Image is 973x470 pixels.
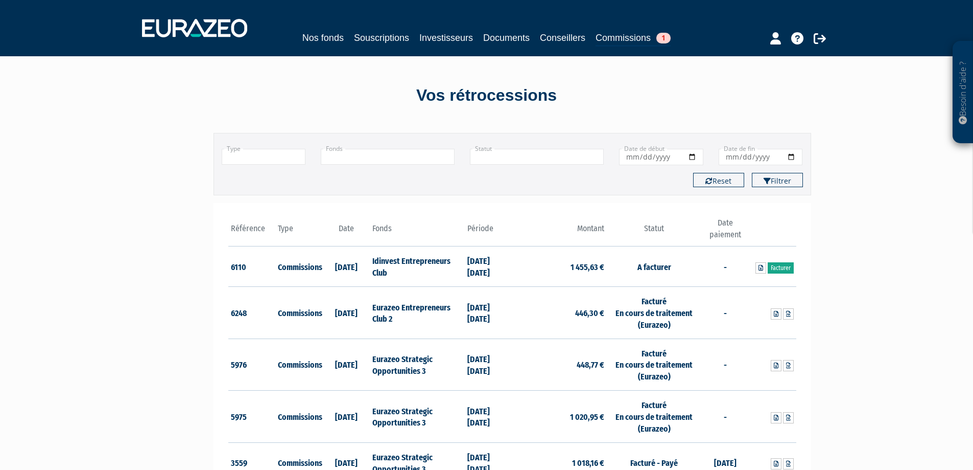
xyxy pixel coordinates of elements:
td: Idinvest Entrepreneurs Club [370,247,464,287]
th: Type [275,217,323,247]
td: Commissions [275,247,323,287]
td: - [701,287,749,339]
a: Commissions1 [596,31,671,47]
td: [DATE] [323,391,370,443]
td: - [701,339,749,391]
td: Eurazeo Strategic Opportunities 3 [370,339,464,391]
a: Nos fonds [302,31,344,45]
td: [DATE] [DATE] [465,339,512,391]
td: Eurazeo Strategic Opportunities 3 [370,391,464,443]
td: [DATE] [DATE] [465,287,512,339]
th: Montant [512,217,607,247]
td: Commissions [275,339,323,391]
a: Investisseurs [419,31,473,45]
td: Eurazeo Entrepreneurs Club 2 [370,287,464,339]
td: - [701,247,749,287]
th: Période [465,217,512,247]
td: 1 020,95 € [512,391,607,443]
td: 446,30 € [512,287,607,339]
img: 1732889491-logotype_eurazeo_blanc_rvb.png [142,19,247,37]
td: [DATE] [DATE] [465,247,512,287]
td: [DATE] [323,247,370,287]
td: - [701,391,749,443]
th: Statut [607,217,701,247]
td: Commissions [275,391,323,443]
th: Date [323,217,370,247]
td: 5976 [228,339,276,391]
td: 6110 [228,247,276,287]
button: Filtrer [752,173,803,187]
td: Facturé En cours de traitement (Eurazeo) [607,339,701,391]
td: Facturé En cours de traitement (Eurazeo) [607,287,701,339]
th: Référence [228,217,276,247]
a: Facturer [768,262,794,274]
th: Fonds [370,217,464,247]
td: 5975 [228,391,276,443]
button: Reset [693,173,744,187]
td: 1 455,63 € [512,247,607,287]
div: Vos rétrocessions [196,84,778,107]
th: Date paiement [701,217,749,247]
td: [DATE] [323,287,370,339]
td: 448,77 € [512,339,607,391]
a: Documents [483,31,530,45]
td: [DATE] [DATE] [465,391,512,443]
p: Besoin d'aide ? [957,47,969,139]
td: Facturé En cours de traitement (Eurazeo) [607,391,701,443]
td: 6248 [228,287,276,339]
a: Conseillers [540,31,585,45]
a: Souscriptions [354,31,409,45]
span: 1 [656,33,671,43]
td: A facturer [607,247,701,287]
td: [DATE] [323,339,370,391]
td: Commissions [275,287,323,339]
